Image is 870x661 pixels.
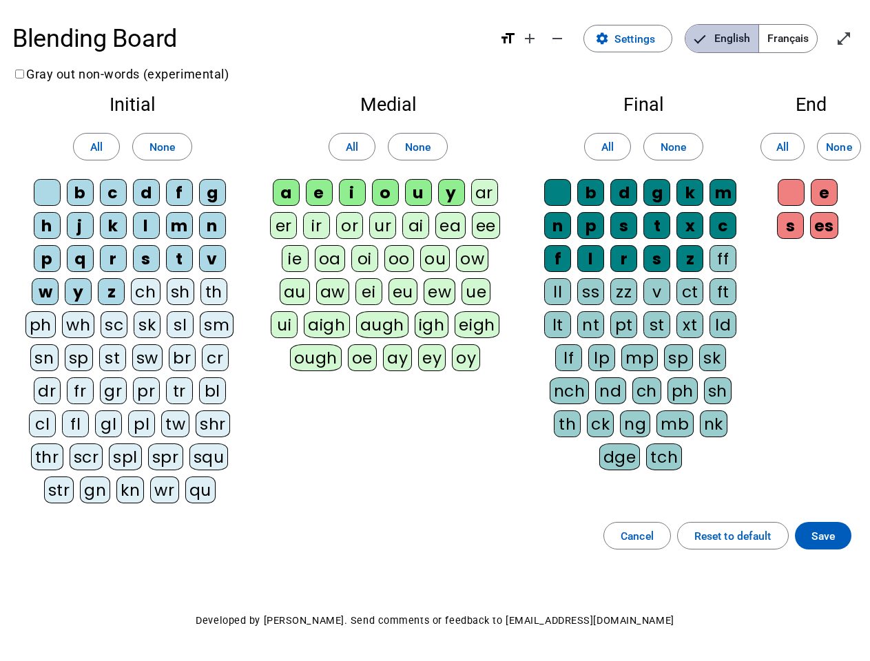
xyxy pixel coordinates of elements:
div: nd [595,377,625,404]
div: squ [189,443,229,470]
div: tch [646,443,682,470]
div: fl [62,410,89,437]
div: sh [167,278,194,305]
button: All [760,133,805,160]
div: sk [699,344,726,371]
div: m [710,179,736,206]
div: ss [577,278,604,305]
span: None [149,138,175,156]
div: pr [133,377,160,404]
div: eigh [455,311,499,338]
div: i [339,179,366,206]
div: g [643,179,670,206]
div: br [169,344,196,371]
div: v [199,245,226,272]
h1: Blending Board [12,14,487,63]
div: h [34,212,61,239]
div: fr [67,377,94,404]
div: dge [599,443,641,470]
div: f [166,179,193,206]
div: scr [70,443,103,470]
div: b [577,179,604,206]
div: r [100,245,127,272]
div: o [372,179,399,206]
div: ph [667,377,698,404]
div: ch [131,278,160,305]
span: All [90,138,103,156]
div: sn [30,344,58,371]
mat-icon: add [521,30,538,47]
button: Enter full screen [830,25,858,52]
input: Gray out non-words (experimental) [15,70,24,78]
div: ft [710,278,736,305]
div: a [273,179,300,206]
div: nk [700,410,727,437]
div: k [100,212,127,239]
div: er [270,212,297,239]
div: s [643,245,670,272]
h2: Medial [265,96,511,114]
p: Developed by [PERSON_NAME]. Send comments or feedback to [EMAIL_ADDRESS][DOMAIN_NAME] [12,611,858,630]
span: None [826,138,851,156]
div: ch [632,377,661,404]
div: ui [271,311,298,338]
div: s [777,212,804,239]
div: spr [148,443,183,470]
div: k [676,179,703,206]
div: z [676,245,703,272]
button: None [643,133,703,160]
div: v [643,278,670,305]
button: None [817,133,861,160]
mat-button-toggle-group: Language selection [685,24,818,53]
div: dr [34,377,61,404]
div: sc [101,311,127,338]
button: Increase font size [516,25,543,52]
mat-icon: settings [595,32,609,45]
div: sk [134,311,160,338]
span: Reset to default [694,527,771,545]
div: ou [420,245,450,272]
div: qu [185,476,216,503]
div: wr [150,476,178,503]
div: augh [356,311,408,338]
label: Gray out non-words (experimental) [12,67,229,81]
div: gn [80,476,110,503]
div: ff [710,245,736,272]
div: u [405,179,432,206]
span: All [776,138,789,156]
mat-icon: format_size [499,30,516,47]
div: y [438,179,465,206]
div: pt [610,311,637,338]
span: Français [759,25,817,52]
div: th [200,278,227,305]
div: p [577,212,604,239]
div: str [44,476,74,503]
span: All [346,138,358,156]
div: n [199,212,226,239]
div: tr [166,377,193,404]
div: ar [471,179,498,206]
span: English [685,25,758,52]
div: igh [415,311,449,338]
div: cr [202,344,229,371]
div: ng [620,410,650,437]
div: y [65,278,92,305]
div: kn [116,476,144,503]
div: e [306,179,333,206]
div: ai [402,212,429,239]
div: ey [418,344,446,371]
span: All [601,138,614,156]
div: ie [282,245,309,272]
div: d [133,179,160,206]
div: sl [167,311,194,338]
div: d [610,179,637,206]
div: ough [290,344,342,371]
div: xt [676,311,703,338]
h2: Final [536,96,752,114]
div: ld [710,311,736,338]
div: wh [62,311,94,338]
div: aigh [304,311,349,338]
div: spl [109,443,142,470]
mat-icon: open_in_full [836,30,852,47]
mat-icon: remove [549,30,566,47]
